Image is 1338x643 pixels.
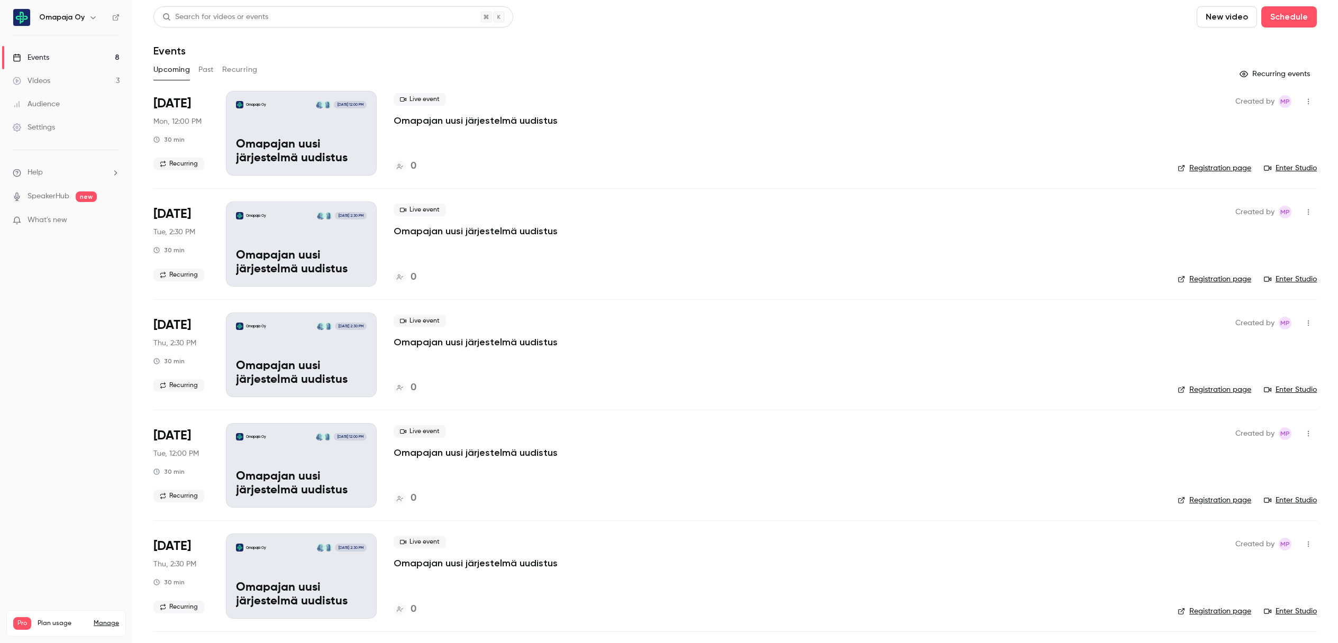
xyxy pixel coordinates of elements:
a: Enter Studio [1264,606,1317,617]
p: Omapajan uusi järjestelmä uudistus [236,138,367,166]
img: Eveliina Pannula [325,323,332,330]
a: Omapajan uusi järjestelmä uudistus [394,225,558,237]
h4: 0 [411,270,416,284]
img: Maaret Peltoniemi [316,101,323,108]
img: Maaret Peltoniemi [317,544,324,551]
span: Maaret Peltoniemi [1279,95,1291,108]
a: Manage [94,619,119,628]
p: Omapaja Oy [246,434,266,439]
p: Omapajan uusi järjestelmä uudistus [236,470,367,498]
span: [DATE] [153,206,191,223]
span: Maaret Peltoniemi [1279,427,1291,440]
span: Help [28,167,43,178]
h4: 0 [411,491,416,506]
span: Tue, 2:30 PM [153,227,195,237]
span: Maaret Peltoniemi [1279,317,1291,329]
a: 0 [394,491,416,506]
button: Past [198,61,214,78]
div: 30 min [153,357,185,365]
span: MP [1280,538,1290,550]
img: Eveliina Pannula [325,544,332,551]
a: Omapajan uusi järjestelmä uudistusOmapaja OyEveliina PannulaMaaret Peltoniemi[DATE] 12:00 PMOmapa... [226,423,377,508]
img: Eveliina Pannula [324,433,331,440]
h4: 0 [411,602,416,617]
span: Recurring [153,379,204,392]
p: Omapajan uusi järjestelmä uudistus [236,249,367,277]
div: Oct 9 Thu, 2:30 PM (Europe/Helsinki) [153,313,209,397]
a: 0 [394,159,416,173]
span: Recurring [153,601,204,613]
span: MP [1280,95,1290,108]
a: Omapajan uusi järjestelmä uudistusOmapaja OyEveliina PannulaMaaret Peltoniemi[DATE] 12:00 PMOmapa... [226,91,377,176]
img: Omapajan uusi järjestelmä uudistus [236,323,243,330]
span: What's new [28,215,67,226]
span: Created by [1235,206,1275,218]
p: Omapaja Oy [246,102,266,107]
img: Omapajan uusi järjestelmä uudistus [236,544,243,551]
a: 0 [394,270,416,284]
span: [DATE] [153,427,191,444]
iframe: Noticeable Trigger [107,216,120,225]
span: Tue, 12:00 PM [153,448,199,459]
span: Plan usage [38,619,87,628]
a: SpeakerHub [28,191,69,202]
button: New video [1197,6,1257,27]
a: 0 [394,602,416,617]
img: Omapajan uusi järjestelmä uudistus [236,101,243,108]
img: Eveliina Pannula [325,212,332,219]
a: Omapajan uusi järjestelmä uudistus [394,557,558,569]
span: [DATE] [153,317,191,334]
img: Omapajan uusi järjestelmä uudistus [236,212,243,219]
span: [DATE] 12:00 PM [334,101,366,108]
span: [DATE] 12:00 PM [334,433,366,440]
span: Maaret Peltoniemi [1279,206,1291,218]
a: Omapajan uusi järjestelmä uudistusOmapaja OyEveliina PannulaMaaret Peltoniemi[DATE] 2:30 PMOmapaj... [226,201,377,286]
span: [DATE] [153,538,191,555]
span: Live event [394,425,446,438]
a: Enter Studio [1264,384,1317,395]
p: Omapaja Oy [246,213,266,218]
div: Events [13,52,49,63]
span: Live event [394,93,446,106]
span: MP [1280,427,1290,440]
p: Omapajan uusi järjestelmä uudistus [236,581,367,609]
span: Pro [13,617,31,630]
img: Maaret Peltoniemi [317,212,324,219]
button: Schedule [1261,6,1317,27]
span: [DATE] 2:30 PM [335,212,366,219]
div: 30 min [153,135,185,144]
div: 30 min [153,578,185,586]
a: Omapajan uusi järjestelmä uudistus [394,336,558,348]
span: Maaret Peltoniemi [1279,538,1291,550]
span: Recurring [153,490,204,502]
div: Oct 7 Tue, 2:30 PM (Europe/Helsinki) [153,201,209,286]
span: Created by [1235,427,1275,440]
a: Omapajan uusi järjestelmä uudistus [394,446,558,459]
span: [DATE] [153,95,191,112]
span: Recurring [153,158,204,170]
a: Enter Studio [1264,163,1317,173]
span: MP [1280,206,1290,218]
div: Oct 14 Tue, 12:00 PM (Europe/Helsinki) [153,423,209,508]
a: Omapajan uusi järjestelmä uudistus [394,114,558,127]
a: Registration page [1178,606,1251,617]
div: Audience [13,99,60,109]
div: Oct 6 Mon, 12:00 PM (Europe/Helsinki) [153,91,209,176]
p: Omapaja Oy [246,545,266,550]
span: Live event [394,204,446,216]
span: MP [1280,317,1290,329]
h6: Omapaja Oy [39,12,85,23]
a: 0 [394,381,416,395]
span: Created by [1235,538,1275,550]
span: Mon, 12:00 PM [153,116,202,127]
button: Recurring events [1235,66,1317,82]
div: 30 min [153,246,185,254]
img: Omapaja Oy [13,9,30,26]
div: Search for videos or events [162,12,268,23]
span: Created by [1235,95,1275,108]
h4: 0 [411,381,416,395]
span: Thu, 2:30 PM [153,559,196,569]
